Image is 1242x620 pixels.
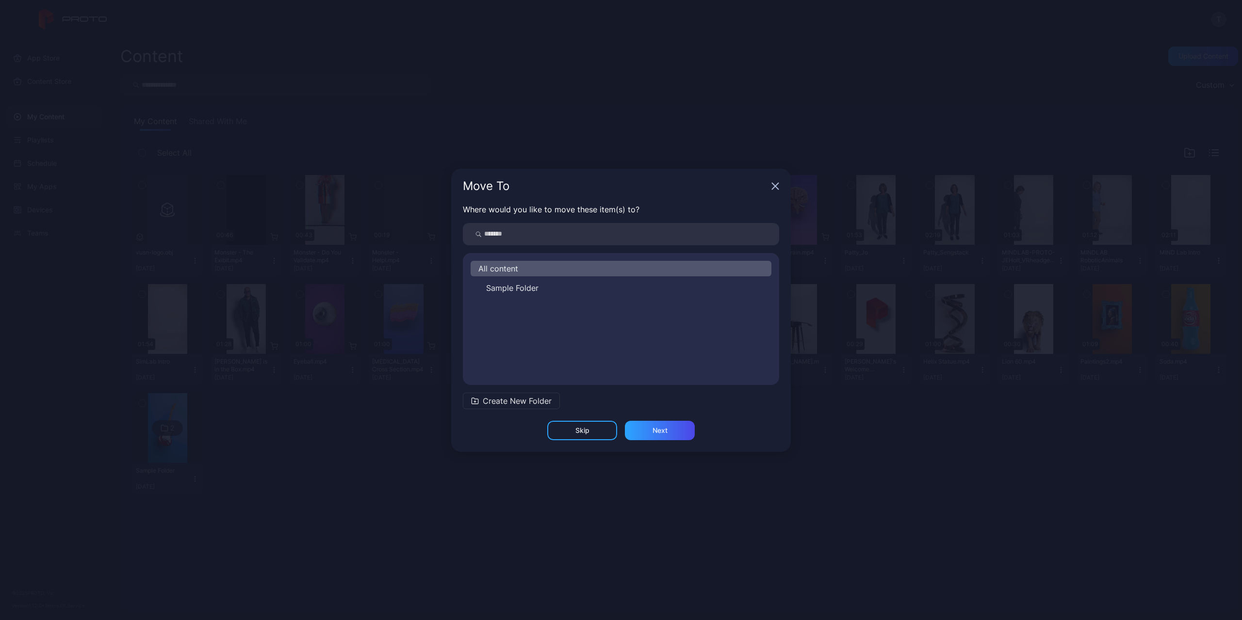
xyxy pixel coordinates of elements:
span: Sample Folder [486,282,539,294]
button: Sample Folder [471,280,771,296]
div: Skip [575,427,589,434]
button: Next [625,421,695,440]
button: Skip [547,421,617,440]
p: Where would you like to move these item(s) to? [463,204,779,215]
div: Next [653,427,668,434]
button: Create New Folder [463,393,560,409]
span: All content [478,263,518,274]
div: Move To [463,180,768,192]
span: Create New Folder [483,395,552,407]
